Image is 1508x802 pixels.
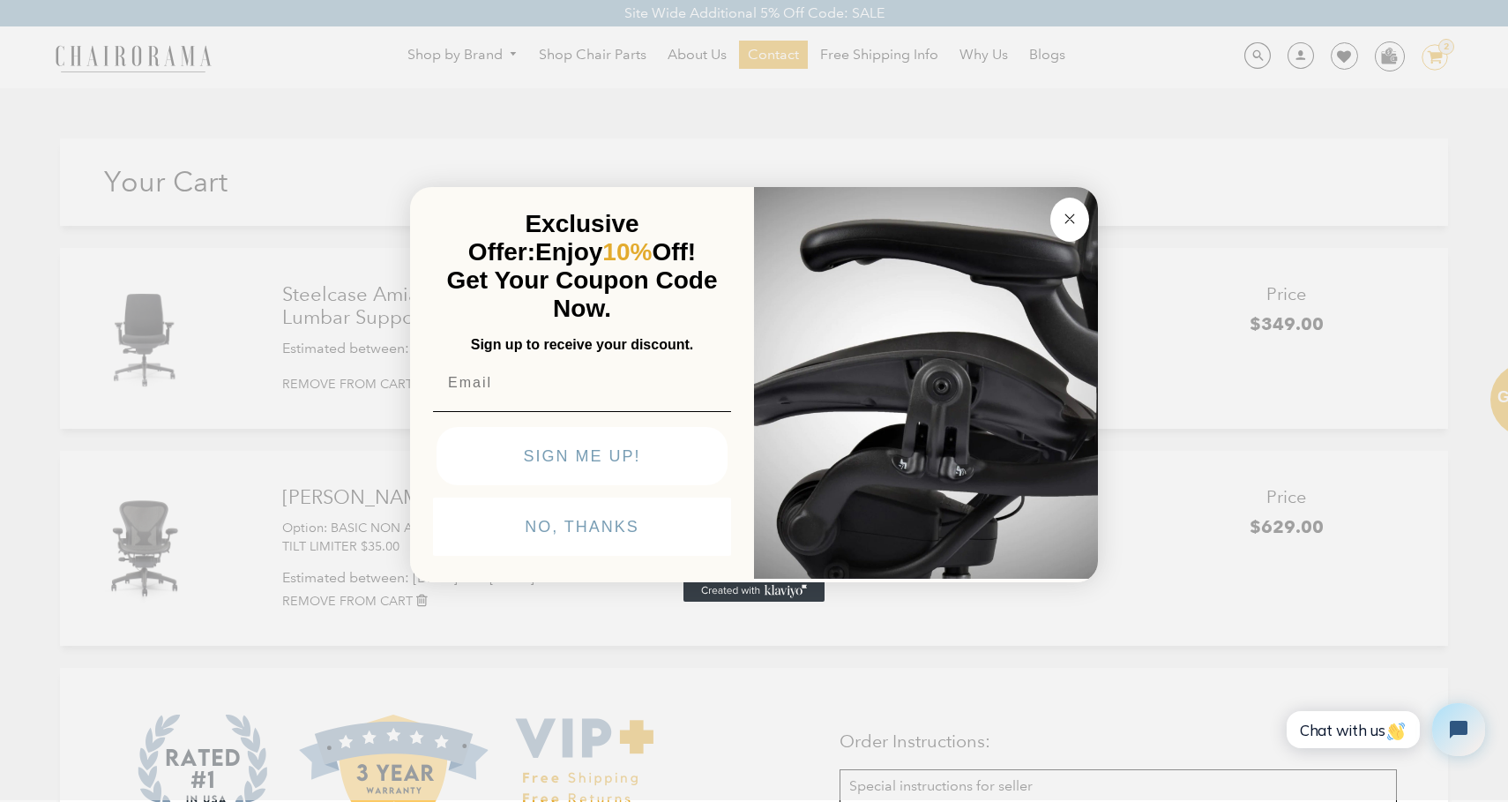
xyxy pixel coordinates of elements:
span: Exclusive Offer: [468,210,639,266]
span: Enjoy Off! [535,238,696,266]
button: Close dialog [1050,198,1089,242]
button: SIGN ME UP! [437,427,728,485]
img: underline [433,411,731,412]
input: Email [433,365,731,401]
iframe: Tidio Chat [1267,688,1500,771]
span: Get Your Coupon Code Now. [447,266,718,322]
span: Sign up to receive your discount. [471,337,693,352]
button: NO, THANKS [433,498,731,556]
a: Created with Klaviyo - opens in a new tab [683,581,825,602]
img: 92d77583-a095-41f6-84e7-858462e0427a.jpeg [754,184,1098,579]
span: 10% [602,238,652,266]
